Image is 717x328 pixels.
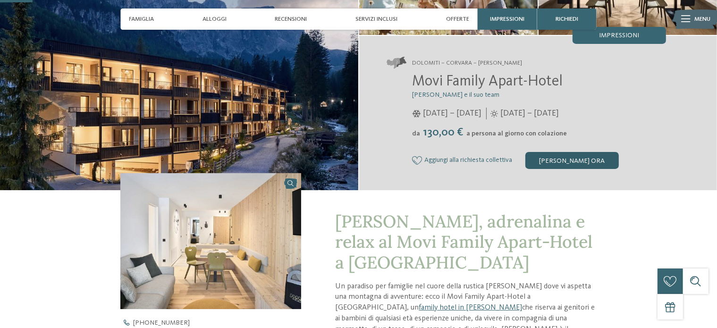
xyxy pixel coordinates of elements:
[412,110,421,118] i: Orari d'apertura inverno
[355,16,397,23] span: Servizi inclusi
[421,127,465,138] span: 130,00 €
[412,74,563,89] span: Movi Family Apart-Hotel
[202,16,227,23] span: Alloggi
[446,16,469,23] span: Offerte
[466,130,567,137] span: a persona al giorno con colazione
[599,32,639,39] span: Impressioni
[275,16,307,23] span: Recensioni
[425,157,513,164] span: Aggiungi alla richiesta collettiva
[129,16,154,23] span: Famiglia
[120,173,301,309] img: Una stupenda vacanza in famiglia a Corvara
[412,59,522,67] span: Dolomiti – Corvara – [PERSON_NAME]
[500,108,559,119] span: [DATE] – [DATE]
[491,110,498,118] i: Orari d'apertura estate
[133,320,190,326] span: [PHONE_NUMBER]
[525,152,619,169] div: [PERSON_NAME] ora
[412,92,499,98] span: [PERSON_NAME] e il suo team
[490,16,524,23] span: Impressioni
[423,108,482,119] span: [DATE] – [DATE]
[120,320,316,326] a: [PHONE_NUMBER]
[419,304,522,311] a: family hotel in [PERSON_NAME]
[556,16,578,23] span: richiedi
[335,210,592,273] span: [PERSON_NAME], adrenalina e relax al Movi Family Apart-Hotel a [GEOGRAPHIC_DATA]
[412,130,420,137] span: da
